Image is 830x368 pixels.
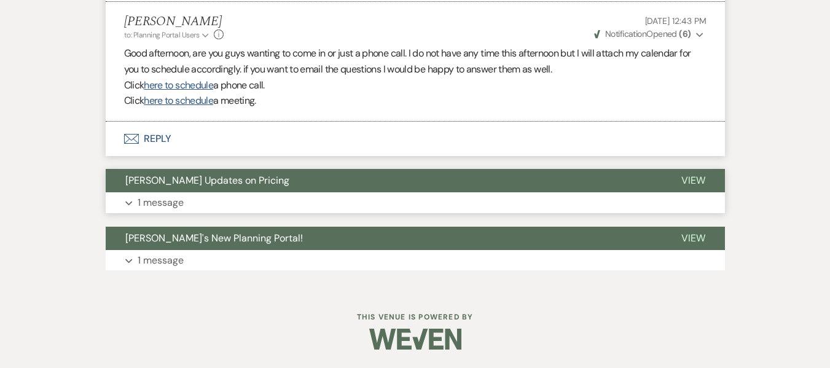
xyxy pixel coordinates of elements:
[594,28,691,39] span: Opened
[138,195,184,211] p: 1 message
[124,93,707,109] p: Click a meeting.
[106,227,662,250] button: [PERSON_NAME]'s New Planning Portal!
[124,45,707,77] p: Good afternoon, are you guys wanting to come in or just a phone call. I do not have any time this...
[144,79,213,92] a: here to schedule
[124,14,224,29] h5: [PERSON_NAME]
[124,77,707,93] p: Click a phone call.
[645,15,707,26] span: [DATE] 12:43 PM
[679,28,691,39] strong: ( 6 )
[681,174,705,187] span: View
[144,94,213,107] a: here to schedule
[124,30,200,40] span: to: Planning Portal Users
[106,169,662,192] button: [PERSON_NAME] Updates on Pricing
[106,250,725,271] button: 1 message
[124,29,211,41] button: to: Planning Portal Users
[125,232,303,245] span: [PERSON_NAME]'s New Planning Portal!
[369,318,461,361] img: Weven Logo
[681,232,705,245] span: View
[125,174,289,187] span: [PERSON_NAME] Updates on Pricing
[605,28,646,39] span: Notification
[106,122,725,156] button: Reply
[106,192,725,213] button: 1 message
[662,169,725,192] button: View
[138,253,184,268] p: 1 message
[592,28,707,41] button: NotificationOpened (6)
[662,227,725,250] button: View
